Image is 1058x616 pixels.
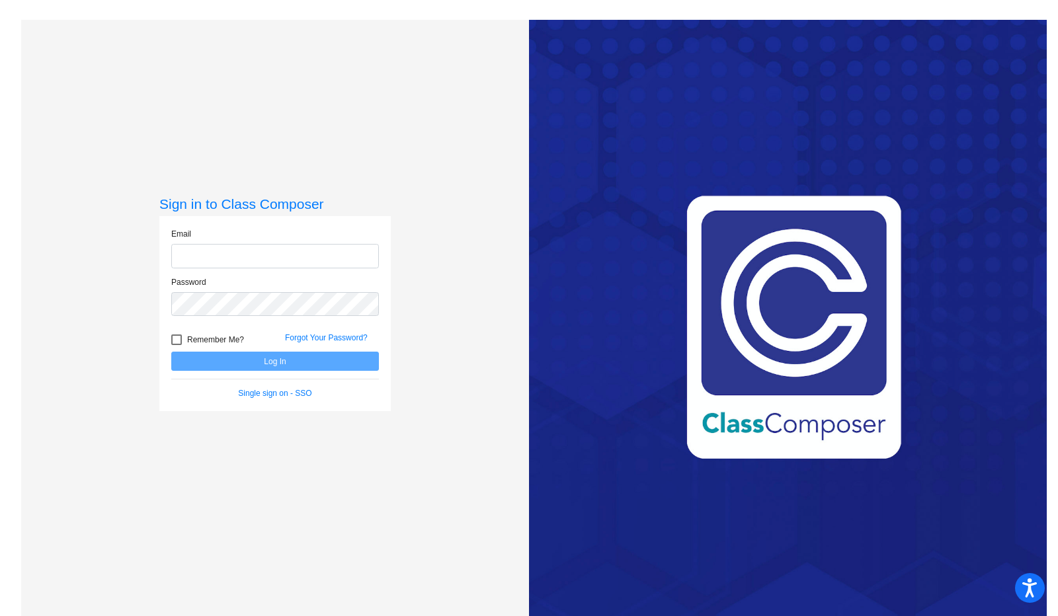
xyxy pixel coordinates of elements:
label: Email [171,228,191,240]
a: Forgot Your Password? [285,333,368,342]
label: Password [171,276,206,288]
a: Single sign on - SSO [238,389,311,398]
span: Remember Me? [187,332,244,348]
button: Log In [171,352,379,371]
h3: Sign in to Class Composer [159,196,391,212]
